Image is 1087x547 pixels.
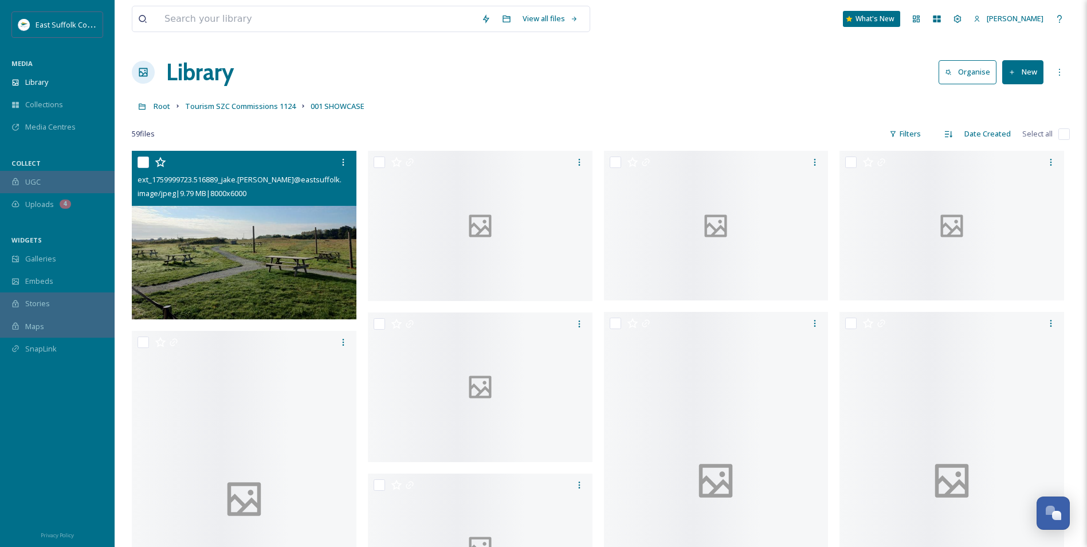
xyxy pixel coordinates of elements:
span: Root [154,101,170,111]
span: Media Centres [25,122,76,132]
span: ext_1759999723.516889_jake.[PERSON_NAME]@eastsuffolk.gov.uk-20251009_093738.jpg [138,174,438,185]
span: 59 file s [132,128,155,139]
span: SnapLink [25,343,57,354]
span: Collections [25,99,63,110]
span: East Suffolk Council [36,19,103,30]
button: Open Chat [1037,497,1070,530]
span: Tourism SZC Commissions 1124 [185,101,296,111]
span: Embeds [25,276,53,287]
span: Library [25,77,48,88]
div: Filters [884,123,927,145]
a: View all files [517,7,584,30]
span: 001 SHOWCASE [311,101,364,111]
div: 4 [60,200,71,209]
span: UGC [25,177,41,187]
span: MEDIA [11,59,33,68]
span: Maps [25,321,44,332]
img: ESC%20Logo.png [18,19,30,30]
div: Date Created [959,123,1017,145]
span: image/jpeg | 9.79 MB | 8000 x 6000 [138,188,246,198]
a: 001 SHOWCASE [311,99,364,113]
span: COLLECT [11,159,41,167]
a: Privacy Policy [41,528,74,541]
a: Root [154,99,170,113]
span: WIDGETS [11,236,42,244]
span: Uploads [25,199,54,210]
a: [PERSON_NAME] [968,7,1049,30]
a: Tourism SZC Commissions 1124 [185,99,296,113]
input: Search your library [159,6,476,32]
button: Organise [939,60,996,84]
span: Privacy Policy [41,532,74,539]
span: Galleries [25,253,56,264]
a: What's New [843,11,900,27]
button: New [1002,60,1043,84]
span: [PERSON_NAME] [987,13,1043,24]
a: Library [166,55,234,89]
span: Stories [25,298,50,309]
span: Select all [1022,128,1053,139]
img: ext_1759999723.516889_jake.snell@eastsuffolk.gov.uk-20251009_093738.jpg [132,151,356,319]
